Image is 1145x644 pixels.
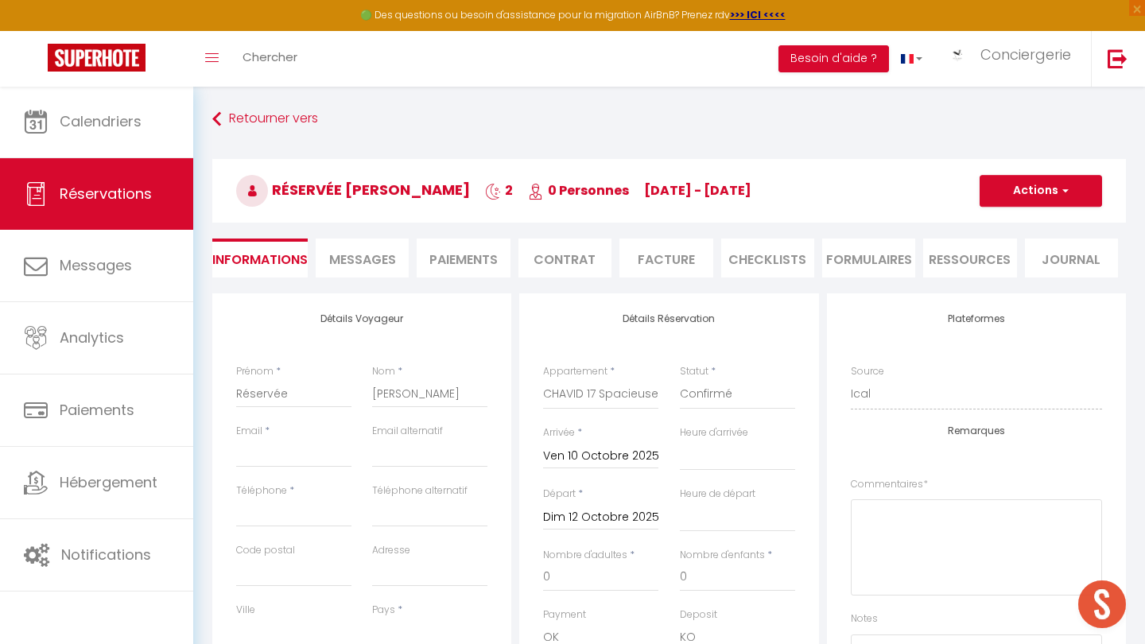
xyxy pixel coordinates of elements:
a: >>> ICI <<<< [730,8,786,21]
span: 2 [485,181,513,200]
li: Facture [619,239,712,277]
li: Contrat [518,239,611,277]
span: Réservations [60,184,152,204]
li: Ressources [923,239,1016,277]
h4: Plateformes [851,313,1102,324]
label: Notes [851,611,878,627]
span: Chercher [243,48,297,65]
span: Conciergerie [980,45,1071,64]
a: Retourner vers [212,105,1126,134]
label: Payment [543,607,586,623]
label: Prénom [236,364,274,379]
label: Téléphone [236,483,287,499]
span: Réservée [PERSON_NAME] [236,180,470,200]
li: Journal [1025,239,1118,277]
span: Hébergement [60,472,157,492]
span: Messages [60,255,132,275]
span: Analytics [60,328,124,347]
img: logout [1108,48,1128,68]
label: Arrivée [543,425,575,440]
span: Notifications [61,545,151,564]
a: ... Conciergerie [934,31,1091,87]
span: Messages [329,250,396,269]
label: Nombre d'adultes [543,548,627,563]
label: Deposit [680,607,717,623]
label: Commentaires [851,477,928,492]
button: Besoin d'aide ? [778,45,889,72]
label: Heure d'arrivée [680,425,748,440]
label: Nombre d'enfants [680,548,765,563]
li: Informations [212,239,308,277]
label: Heure de départ [680,487,755,502]
label: Statut [680,364,708,379]
label: Ville [236,603,255,618]
span: Calendriers [60,111,142,131]
label: Appartement [543,364,607,379]
a: Chercher [231,31,309,87]
label: Code postal [236,543,295,558]
span: 0 Personnes [528,181,629,200]
img: Super Booking [48,44,146,72]
label: Nom [372,364,395,379]
label: Adresse [372,543,410,558]
label: Source [851,364,884,379]
label: Email [236,424,262,439]
span: Paiements [60,400,134,420]
label: Téléphone alternatif [372,483,468,499]
h4: Remarques [851,425,1102,436]
li: Paiements [417,239,510,277]
li: CHECKLISTS [721,239,814,277]
span: [DATE] - [DATE] [644,181,751,200]
img: ... [946,47,970,64]
li: FORMULAIRES [822,239,915,277]
button: Actions [980,175,1102,207]
h4: Détails Voyageur [236,313,487,324]
label: Départ [543,487,576,502]
h4: Détails Réservation [543,313,794,324]
div: Ouvrir le chat [1078,580,1126,628]
label: Email alternatif [372,424,443,439]
label: Pays [372,603,395,618]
